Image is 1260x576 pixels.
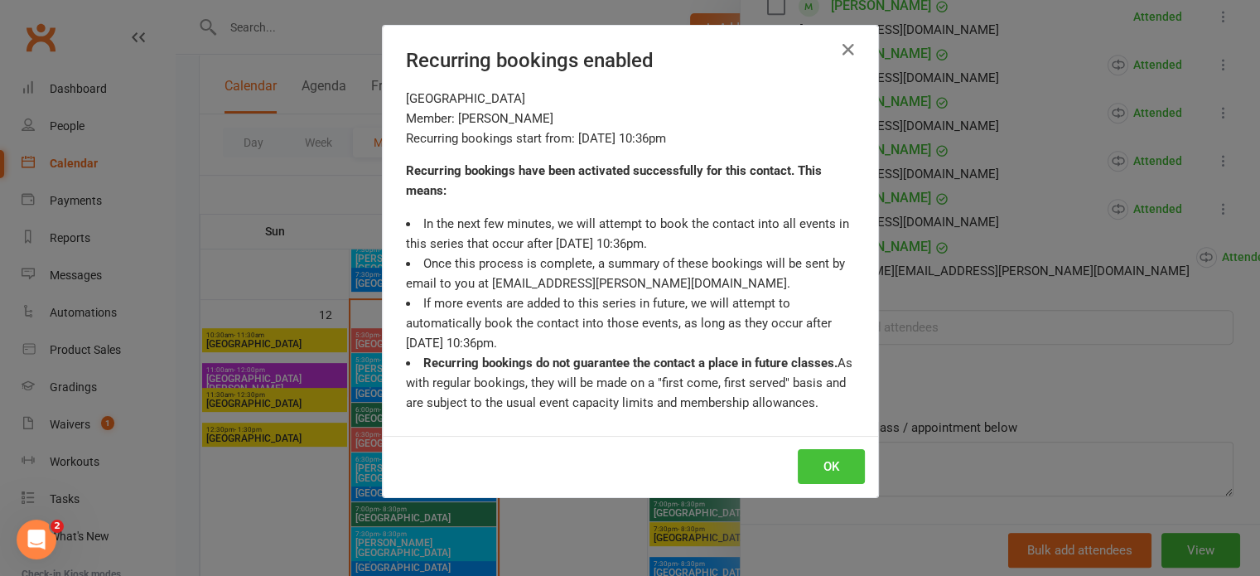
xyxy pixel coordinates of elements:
[406,128,855,148] div: Recurring bookings start from: [DATE] 10:36pm
[423,356,838,370] strong: Recurring bookings do not guarantee the contact a place in future classes.
[406,214,855,254] li: In the next few minutes, we will attempt to book the contact into all events in this series that ...
[406,89,855,109] div: [GEOGRAPHIC_DATA]
[406,254,855,293] li: Once this process is complete, a summary of these bookings will be sent by email to you at [EMAIL...
[51,520,64,533] span: 2
[835,36,862,63] button: Close
[406,353,855,413] li: As with regular bookings, they will be made on a "first come, first served" basis and are subject...
[406,163,822,198] strong: Recurring bookings have been activated successfully for this contact. This means:
[406,49,855,72] h4: Recurring bookings enabled
[406,293,855,353] li: If more events are added to this series in future, we will attempt to automatically book the cont...
[798,449,865,484] button: OK
[406,109,855,128] div: Member: [PERSON_NAME]
[17,520,56,559] iframe: Intercom live chat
